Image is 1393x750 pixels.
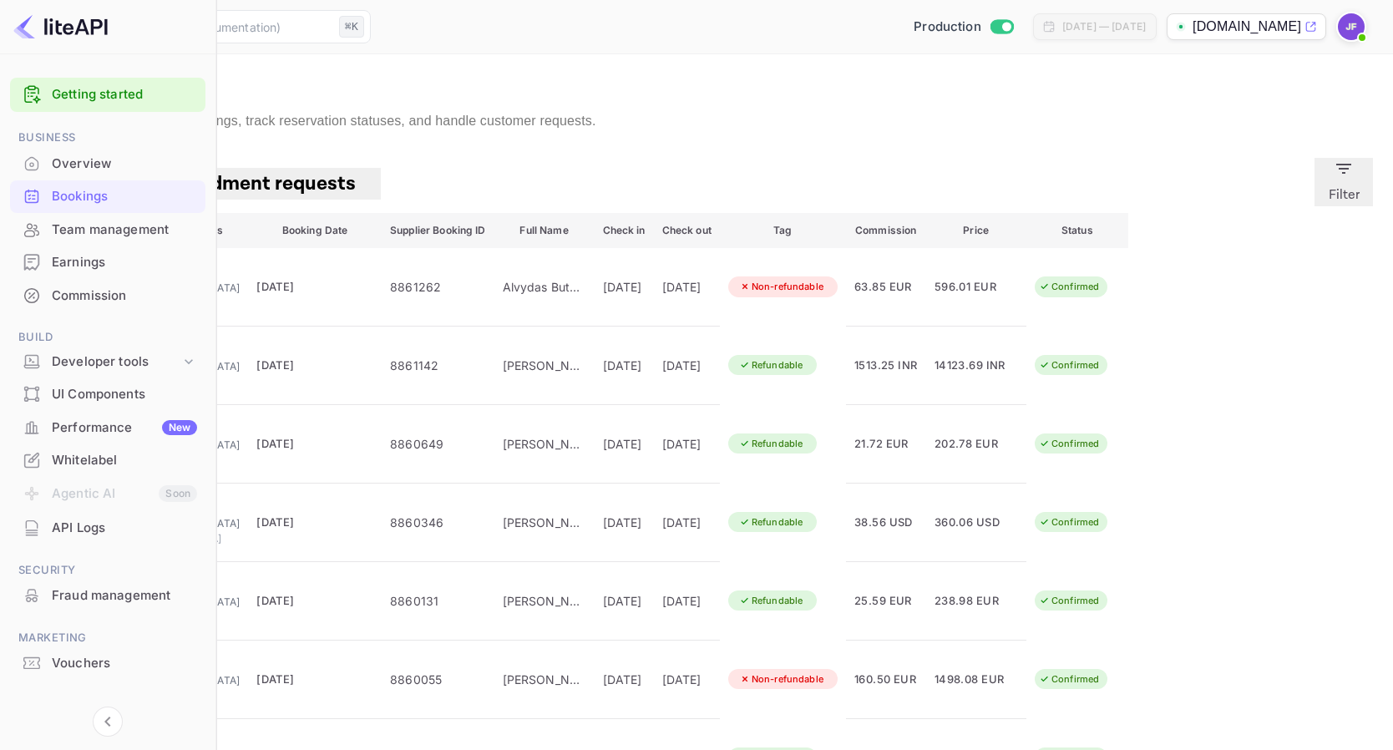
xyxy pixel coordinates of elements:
div: Confirmed [1028,433,1110,454]
span: 160.50 EUR [854,672,916,686]
span: 360.06 USD [935,515,1000,529]
div: Overview [10,148,205,180]
div: account-settings tabs [20,168,1314,200]
div: [DATE] [603,435,646,453]
th: Commission [846,213,926,248]
span: [DATE] [256,515,295,529]
div: Refundable [728,590,814,611]
div: PerformanceNew [10,412,205,444]
th: Supplier Booking ID [382,213,494,248]
div: [DATE] [603,278,646,296]
button: Filter [1314,158,1373,206]
div: Earnings [10,246,205,279]
div: Refundable [728,512,814,533]
div: Team management [10,214,205,246]
span: 238.98 EUR [935,594,999,607]
th: Full Name [494,213,595,248]
div: UI Components [10,378,205,411]
div: 8861142 [390,357,485,374]
div: Fraud management [10,580,205,612]
div: Commission [52,286,197,306]
div: [DATE] [603,514,646,531]
a: Commission [10,280,205,311]
div: API Logs [10,512,205,545]
div: [DATE] [662,278,712,296]
div: Refundable [728,355,814,376]
span: [DATE] [256,280,295,293]
div: Confirmed [1028,355,1110,376]
div: Vouchers [52,654,197,673]
span: Business [10,129,205,147]
div: New [162,420,197,435]
div: [DATE] [603,357,646,374]
a: Overview [10,148,205,179]
span: 596.01 EUR [935,280,996,293]
div: Whitelabel [10,444,205,477]
div: Developer tools [10,347,205,377]
span: [DATE] [256,594,295,607]
div: Non-refundable [728,276,834,297]
div: 8860131 [390,592,485,610]
span: 63.85 EUR [854,280,912,293]
div: KAVITA Himatsingka [503,357,586,374]
span: Build [10,328,205,347]
a: Team management [10,214,205,245]
span: 1498.08 EUR [935,672,1005,686]
a: Getting started [52,85,197,104]
div: 8861262 [390,278,485,296]
p: View and manage all hotel bookings, track reservation statuses, and handle customer requests. [20,111,1373,131]
a: API Logs [10,512,205,543]
div: 8860055 [390,671,485,688]
div: ⌘K [339,16,364,38]
div: [DATE] [662,435,712,453]
div: Bookings [52,187,197,206]
div: Hugo Azevedo [503,592,586,610]
span: 202.78 EUR [935,437,998,450]
div: UI Components [52,385,197,404]
th: Booking Date [248,213,382,248]
div: Earnings [52,253,197,272]
div: Jennifer Fuchs [503,435,586,453]
span: [DATE] [256,358,295,372]
span: Amendment requests [157,170,356,196]
span: [DATE] [256,437,295,450]
div: [DATE] [662,671,712,688]
div: Bookings [10,180,205,213]
div: Developer tools [52,352,180,372]
div: [DATE] [662,592,712,610]
div: Commission [10,280,205,312]
p: Bookings [20,74,1373,108]
div: Overview [52,155,197,174]
th: Tag [720,213,846,248]
span: 21.72 EUR [854,437,909,450]
th: Price [926,213,1026,248]
span: 25.59 EUR [854,594,912,607]
span: Security [10,561,205,580]
div: Performance [52,418,197,438]
div: Confirmed [1028,590,1110,611]
div: 8860346 [390,514,485,531]
div: API Logs [52,519,197,538]
div: Team management [52,220,197,240]
th: Status [1026,213,1128,248]
div: [DATE] [603,671,646,688]
div: Confirmed [1028,512,1110,533]
div: Fraud management [52,586,197,606]
span: 38.56 USD [854,515,913,529]
div: 8860649 [390,435,485,453]
div: João Correia [503,671,586,688]
div: Non-refundable [728,669,834,690]
span: Production [914,18,981,37]
p: [DOMAIN_NAME] [1193,17,1301,37]
div: [DATE] [662,514,712,531]
div: Refundable [728,433,814,454]
a: PerformanceNew [10,412,205,443]
div: Confirmed [1028,276,1110,297]
div: [DATE] — [DATE] [1062,19,1146,34]
span: 14123.69 INR [935,358,1005,372]
a: Fraud management [10,580,205,611]
img: LiteAPI logo [13,13,108,40]
span: 1513.25 INR [854,358,918,372]
a: UI Components [10,378,205,409]
span: [DATE] [256,672,295,686]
